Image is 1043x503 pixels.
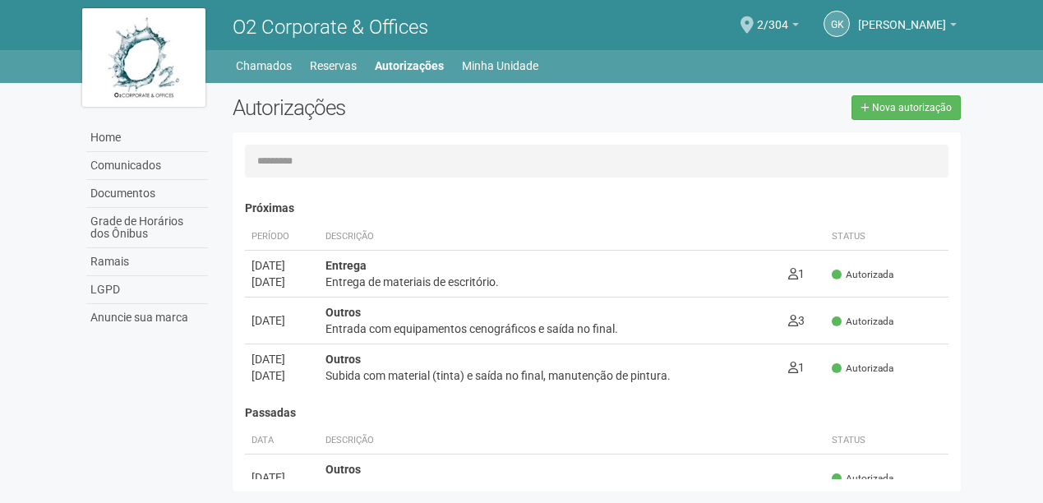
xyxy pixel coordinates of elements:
a: Comunicados [86,152,208,180]
a: Minha Unidade [462,54,538,77]
span: Autorizada [832,315,893,329]
a: [PERSON_NAME] [858,21,957,34]
div: [DATE] [252,312,312,329]
a: Anuncie sua marca [86,304,208,331]
span: 3 [788,314,805,327]
strong: Outros [325,463,361,476]
div: Subida com material (tinta) e saída no final, manutenção de pintura. [325,367,776,384]
span: Nova autorização [872,102,952,113]
div: [DATE] [252,469,312,486]
a: Reservas [310,54,357,77]
th: Descrição [319,427,826,455]
div: Saída de caixas com dispenser de papel usados. [325,478,819,494]
th: Data [245,427,319,455]
strong: Entrega [325,259,367,272]
a: Autorizações [375,54,444,77]
img: logo.jpg [82,8,205,107]
th: Status [825,427,948,455]
span: 1 [788,267,805,280]
h4: Próximas [245,202,949,215]
div: [DATE] [252,257,312,274]
a: Nova autorização [851,95,961,120]
a: LGPD [86,276,208,304]
span: Gleice Kelly [858,2,946,31]
div: [DATE] [252,367,312,384]
h2: Autorizações [233,95,584,120]
a: Ramais [86,248,208,276]
strong: Outros [325,353,361,366]
th: Status [825,224,948,251]
div: [DATE] [252,351,312,367]
a: 2/304 [757,21,799,34]
th: Período [245,224,319,251]
strong: Outros [325,306,361,319]
a: GK [824,11,850,37]
span: 2/304 [757,2,788,31]
span: 1 [788,361,805,374]
a: Home [86,124,208,152]
a: Documentos [86,180,208,208]
span: Autorizada [832,268,893,282]
span: Autorizada [832,362,893,376]
span: Autorizada [832,472,893,486]
a: Grade de Horários dos Ônibus [86,208,208,248]
div: [DATE] [252,274,312,290]
a: Chamados [236,54,292,77]
div: Entrada com equipamentos cenográficos e saída no final. [325,321,776,337]
th: Descrição [319,224,782,251]
div: Entrega de materiais de escritório. [325,274,776,290]
span: O2 Corporate & Offices [233,16,428,39]
h4: Passadas [245,407,949,419]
